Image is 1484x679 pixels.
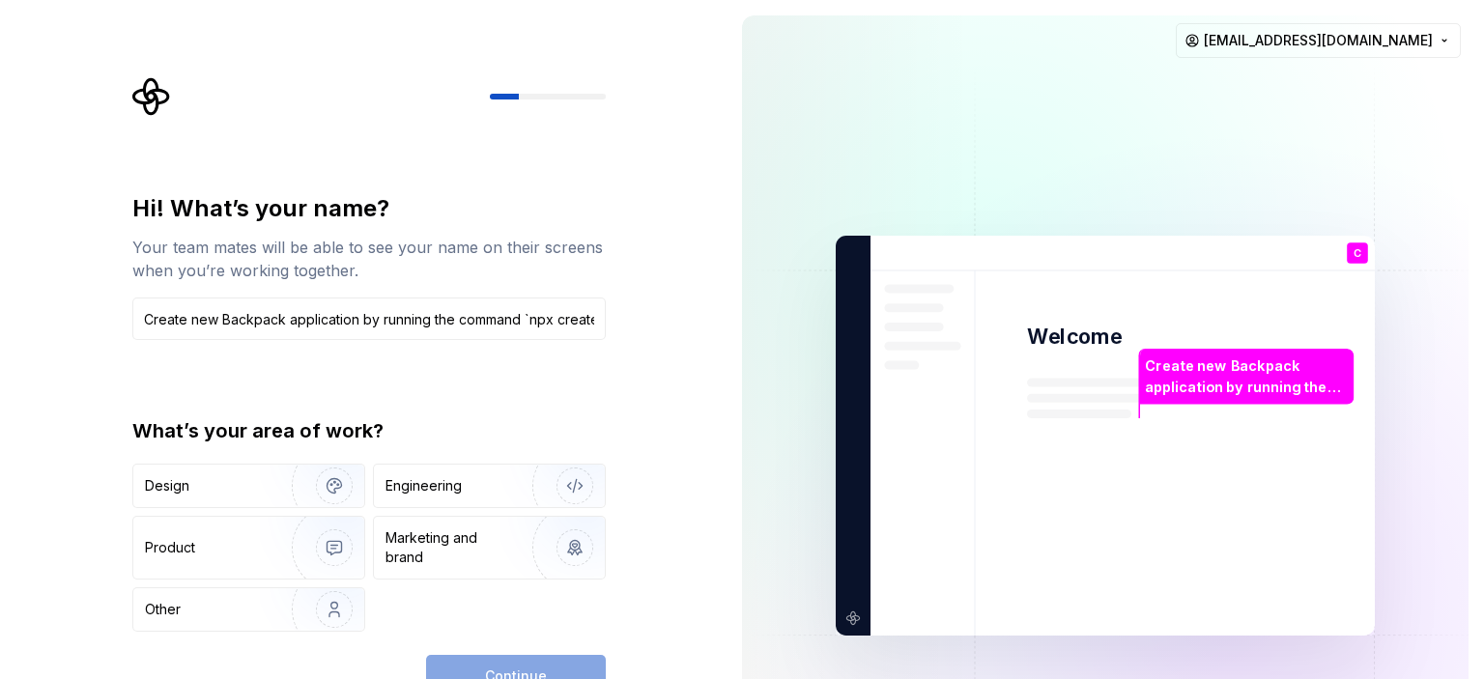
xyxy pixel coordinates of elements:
[1027,323,1122,351] p: Welcome
[145,476,189,495] div: Design
[132,77,171,116] svg: Supernova Logo
[385,528,516,567] div: Marketing and brand
[145,538,195,557] div: Product
[132,417,606,444] div: What’s your area of work?
[1354,248,1361,259] p: C
[132,297,606,340] input: Han Solo
[132,193,606,224] div: Hi! What’s your name?
[132,236,606,282] div: Your team mates will be able to see your name on their screens when you’re working together.
[145,600,181,619] div: Other
[1145,355,1347,397] p: Create new Backpack application by running the command `npx create-react-app@3.4.1 my-app --scrip...
[1176,23,1461,58] button: [EMAIL_ADDRESS][DOMAIN_NAME]
[385,476,462,495] div: Engineering
[1204,31,1433,50] span: [EMAIL_ADDRESS][DOMAIN_NAME]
